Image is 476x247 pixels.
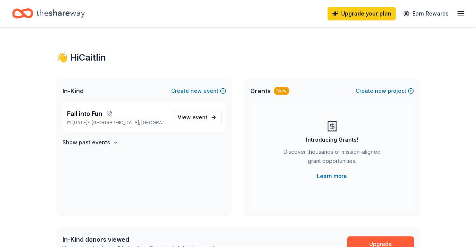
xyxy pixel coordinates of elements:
[317,172,347,181] a: Learn more
[62,235,217,244] div: In-Kind donors viewed
[356,86,414,95] button: Createnewproject
[178,113,208,122] span: View
[12,5,85,22] a: Home
[62,138,110,147] h4: Show past events
[306,135,358,144] div: Introducing Grants!
[281,147,384,169] div: Discover thousands of mission-aligned grant opportunities.
[173,111,222,124] a: View event
[328,7,396,20] a: Upgrade your plan
[375,86,386,95] span: new
[399,7,453,20] a: Earn Rewards
[67,120,167,126] p: [DATE] •
[274,87,289,95] div: New
[171,86,226,95] button: Createnewevent
[62,138,119,147] button: Show past events
[92,120,166,126] span: [GEOGRAPHIC_DATA], [GEOGRAPHIC_DATA]
[250,86,271,95] span: Grants
[62,86,84,95] span: In-Kind
[56,52,420,64] div: 👋 Hi Caitlin
[190,86,202,95] span: new
[67,109,102,118] span: Fall into Fun
[192,114,208,120] span: event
